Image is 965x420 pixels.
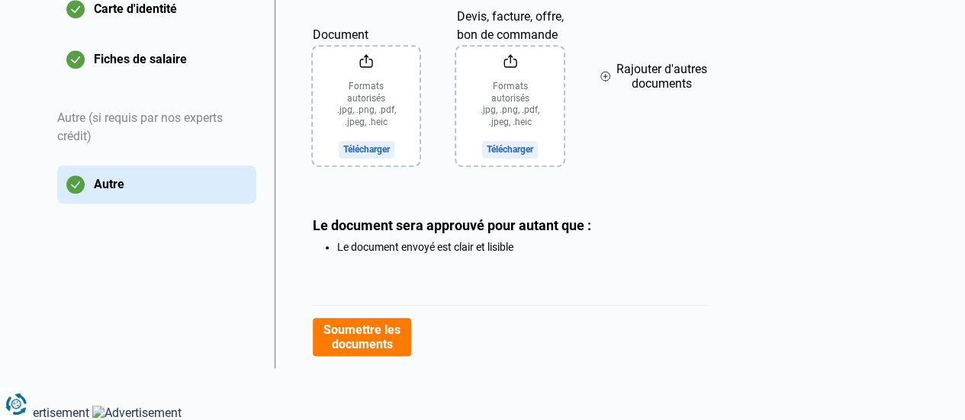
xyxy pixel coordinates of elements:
[616,62,707,91] span: Rajouter d'autres documents
[92,406,182,420] img: Advertisement
[57,40,256,79] button: Fiches de salaire
[313,217,708,233] div: Le document sera approuvé pour autant que :
[456,6,563,44] label: Devis, facture, offre, bon de commande
[57,91,256,165] div: Autre (si requis par nos experts crédit)
[57,165,256,204] button: Autre
[313,318,411,356] button: Soumettre les documents
[313,6,420,44] label: Document
[600,6,707,146] button: Rajouter d'autres documents
[337,241,708,253] li: Le document envoyé est clair et lisible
